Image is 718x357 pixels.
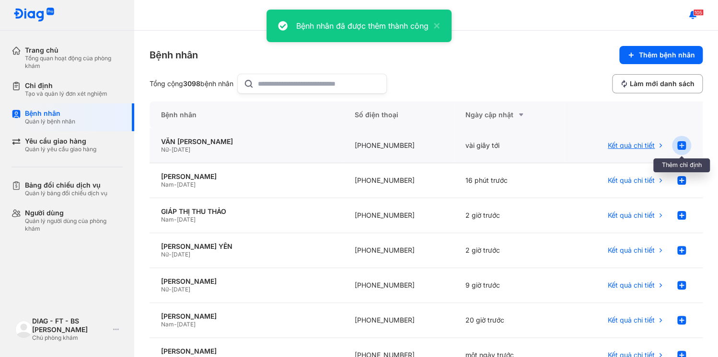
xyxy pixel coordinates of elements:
span: - [174,321,177,328]
span: Kết quả chi tiết [608,246,655,255]
div: 2 giờ trước [454,233,565,268]
div: 9 giờ trước [454,268,565,303]
span: Nữ [161,146,169,153]
span: - [169,286,172,293]
span: Nữ [161,251,169,258]
div: [PHONE_NUMBER] [343,163,454,198]
span: - [174,181,177,188]
div: [PHONE_NUMBER] [343,268,454,303]
div: [PERSON_NAME] [161,277,332,286]
span: 105 [693,9,704,16]
div: DIAG - FT - BS [PERSON_NAME] [32,317,109,334]
div: Chủ phòng khám [32,334,109,342]
div: [PHONE_NUMBER] [343,198,454,233]
div: Yêu cầu giao hàng [25,137,96,145]
span: Kết quả chi tiết [608,281,655,290]
span: Kết quả chi tiết [608,211,655,220]
span: Kết quả chi tiết [608,176,655,185]
div: Quản lý bảng đối chiếu dịch vụ [25,190,107,197]
span: Nam [161,216,174,223]
img: logo [13,8,55,22]
button: Làm mới danh sách [612,74,703,93]
span: Thêm bệnh nhân [639,51,695,59]
span: Nữ [161,286,169,293]
div: 20 giờ trước [454,303,565,338]
div: Bệnh nhân [150,48,198,62]
button: close [428,20,440,32]
div: Quản lý yêu cầu giao hàng [25,145,96,153]
div: Bệnh nhân [150,101,343,128]
div: 2 giờ trước [454,198,565,233]
div: [PERSON_NAME] YẾN [161,242,332,251]
div: GIÁP THỊ THU THẢO [161,207,332,216]
div: Quản lý người dùng của phòng khám [25,217,123,233]
span: - [174,216,177,223]
span: [DATE] [172,146,190,153]
div: VĂN [PERSON_NAME] [161,137,332,146]
div: Bệnh nhân đã được thêm thành công [296,20,428,32]
div: Trang chủ [25,46,123,55]
div: 16 phút trước [454,163,565,198]
div: Tổng quan hoạt động của phòng khám [25,55,123,70]
div: Chỉ định [25,81,107,90]
div: [PHONE_NUMBER] [343,128,454,163]
span: - [169,146,172,153]
div: Tổng cộng bệnh nhân [150,79,233,88]
div: Quản lý bệnh nhân [25,118,75,125]
div: [PERSON_NAME] [161,312,332,321]
div: [PERSON_NAME] [161,172,332,181]
div: Bệnh nhân [25,109,75,118]
span: [DATE] [177,321,196,328]
span: Làm mới danh sách [630,79,695,88]
div: Ngày cập nhật [465,109,553,121]
span: Kết quả chi tiết [608,141,655,150]
div: Tạo và quản lý đơn xét nghiệm [25,90,107,98]
span: Nam [161,321,174,328]
span: [DATE] [172,286,190,293]
div: Người dùng [25,209,123,217]
span: Kết quả chi tiết [608,316,655,324]
div: [PHONE_NUMBER] [343,233,454,268]
img: logo [15,321,32,337]
div: [PERSON_NAME] [161,347,332,356]
div: Bảng đối chiếu dịch vụ [25,181,107,190]
span: - [169,251,172,258]
div: [PHONE_NUMBER] [343,303,454,338]
span: 3098 [183,79,200,88]
div: Số điện thoại [343,101,454,128]
div: vài giây tới [454,128,565,163]
button: Thêm bệnh nhân [619,46,703,64]
span: Nam [161,181,174,188]
span: [DATE] [172,251,190,258]
span: [DATE] [177,181,196,188]
span: [DATE] [177,216,196,223]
